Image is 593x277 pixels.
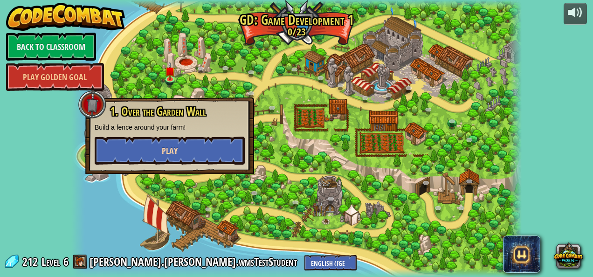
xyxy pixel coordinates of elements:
p: Build a fence around your farm! [95,123,245,132]
button: Play [95,137,245,165]
a: [PERSON_NAME].[PERSON_NAME].wmsTestStudent [90,254,300,269]
a: Play Golden Goal [6,63,104,91]
span: 212 [22,254,41,269]
span: 1. Over the Garden Wall [110,104,206,119]
span: Level [41,254,60,270]
span: Play [162,145,178,157]
img: CodeCombat - Learn how to code by playing a game [6,3,125,31]
img: level-banner-unstarted.png [165,62,175,80]
span: 6 [63,254,69,269]
a: Back to Classroom [6,33,96,61]
button: Adjust volume [564,3,587,25]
